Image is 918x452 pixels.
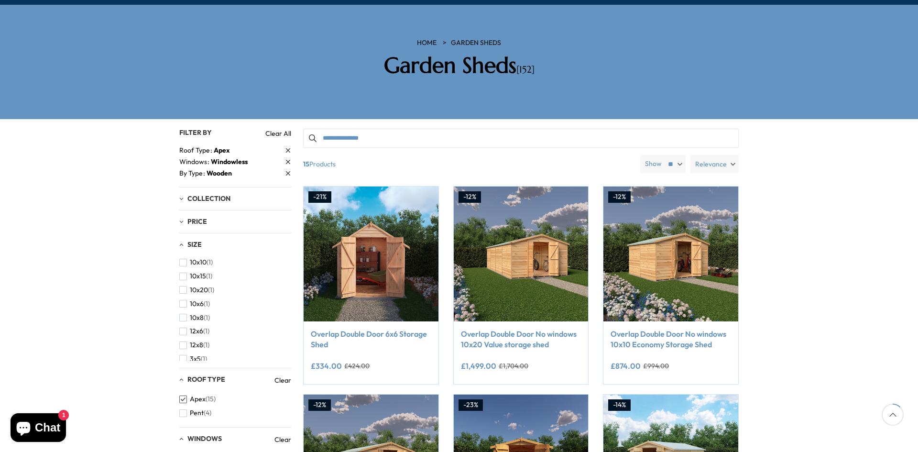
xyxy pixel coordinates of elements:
[179,352,207,366] button: 3x5
[204,409,211,417] span: (4)
[608,399,631,411] div: -14%
[179,255,213,269] button: 10x10
[179,338,209,352] button: 12x8
[308,191,331,203] div: -21%
[265,129,291,138] a: Clear All
[207,258,213,266] span: (1)
[608,191,631,203] div: -12%
[695,155,727,173] span: Relevance
[187,434,222,443] span: Windows
[187,240,202,249] span: Size
[643,363,669,369] del: £994.00
[190,286,208,294] span: 10x20
[461,362,496,370] ins: £1,499.00
[201,355,207,363] span: (1)
[451,38,501,48] a: Garden Sheds
[690,155,739,173] label: Relevance
[417,38,437,48] a: HOME
[311,362,342,370] ins: £334.00
[190,272,206,280] span: 10x15
[214,146,230,154] span: Apex
[190,341,203,349] span: 12x8
[190,300,204,308] span: 10x6
[645,159,662,169] label: Show
[459,399,483,411] div: -23%
[206,395,216,403] span: (15)
[190,395,206,403] span: Apex
[459,191,481,203] div: -12%
[8,413,69,444] inbox-online-store-chat: Shopify online store chat
[187,217,207,226] span: Price
[344,363,370,369] del: £424.00
[179,145,214,155] span: Roof Type
[611,329,731,350] a: Overlap Double Door No windows 10x10 Economy Storage Shed
[299,155,636,173] span: Products
[190,327,203,335] span: 12x6
[190,355,201,363] span: 3x5
[206,272,212,280] span: (1)
[308,399,331,411] div: -12%
[499,363,528,369] del: £1,704.00
[179,269,212,283] button: 10x15
[179,324,209,338] button: 12x6
[207,169,232,177] span: Wooden
[203,327,209,335] span: (1)
[179,297,210,311] button: 10x6
[179,283,214,297] button: 10x20
[311,329,431,350] a: Overlap Double Door 6x6 Storage Shed
[274,375,291,385] a: Clear
[611,362,641,370] ins: £874.00
[190,314,204,322] span: 10x8
[179,168,207,178] span: By Type
[303,155,309,173] b: 15
[179,157,211,167] span: Windows
[204,300,210,308] span: (1)
[179,128,212,137] span: Filter By
[179,406,211,420] button: Pent
[203,341,209,349] span: (1)
[187,194,230,203] span: Collection
[211,157,248,166] span: Windowless
[461,329,581,350] a: Overlap Double Door No windows 10x20 Value storage shed
[274,435,291,444] a: Clear
[303,129,739,148] input: Search products
[208,286,214,294] span: (1)
[179,392,216,406] button: Apex
[190,409,204,417] span: Pent
[516,64,535,76] span: [152]
[179,311,210,325] button: 10x8
[323,53,595,78] h2: Garden Sheds
[187,375,225,384] span: Roof Type
[204,314,210,322] span: (1)
[190,258,207,266] span: 10x10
